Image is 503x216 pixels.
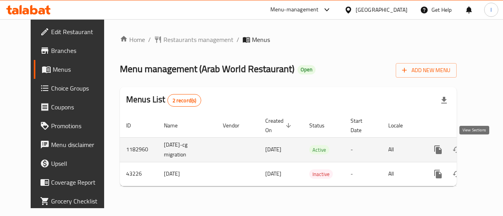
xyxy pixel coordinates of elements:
td: - [344,137,382,162]
span: Add New Menu [402,65,450,75]
button: Add New Menu [396,63,457,78]
td: All [382,162,422,186]
td: 1182960 [120,137,158,162]
div: Open [297,65,316,74]
span: 2 record(s) [168,97,201,104]
span: Coupons [51,102,108,112]
li: / [148,35,151,44]
button: Change Status [448,140,466,159]
button: more [429,140,448,159]
td: [DATE]-cg migration [158,137,217,162]
span: Menus [252,35,270,44]
span: Start Date [351,116,373,135]
h2: Menus List [126,94,201,107]
div: Export file [435,91,453,110]
span: Promotions [51,121,108,131]
a: Branches [34,41,115,60]
a: Home [120,35,145,44]
span: ID [126,121,141,130]
a: Coverage Report [34,173,115,192]
span: Menus [53,65,108,74]
a: Coupons [34,98,115,116]
span: Restaurants management [163,35,233,44]
span: Open [297,66,316,73]
div: Menu-management [270,5,319,15]
div: Total records count [167,94,202,107]
td: - [344,162,382,186]
td: All [382,137,422,162]
span: Locale [388,121,413,130]
button: more [429,165,448,183]
span: Menu disclaimer [51,140,108,149]
a: Choice Groups [34,79,115,98]
a: Menu disclaimer [34,135,115,154]
td: 43226 [120,162,158,186]
span: [DATE] [265,144,281,154]
span: Choice Groups [51,83,108,93]
a: Restaurants management [154,35,233,44]
li: / [237,35,239,44]
nav: breadcrumb [120,35,457,44]
span: Menu management ( Arab World Restaurant ) [120,60,294,78]
span: I [490,5,492,14]
div: [GEOGRAPHIC_DATA] [356,5,408,14]
span: Coverage Report [51,178,108,187]
a: Upsell [34,154,115,173]
span: Branches [51,46,108,55]
span: [DATE] [265,169,281,179]
a: Promotions [34,116,115,135]
div: Active [309,145,329,154]
a: Grocery Checklist [34,192,115,211]
span: Upsell [51,159,108,168]
span: Inactive [309,170,333,179]
span: Status [309,121,335,130]
span: Active [309,145,329,154]
span: Vendor [223,121,250,130]
span: Edit Restaurant [51,27,108,36]
a: Edit Restaurant [34,22,115,41]
span: Grocery Checklist [51,196,108,206]
a: Menus [34,60,115,79]
span: Name [164,121,188,130]
span: Created On [265,116,294,135]
td: [DATE] [158,162,217,186]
